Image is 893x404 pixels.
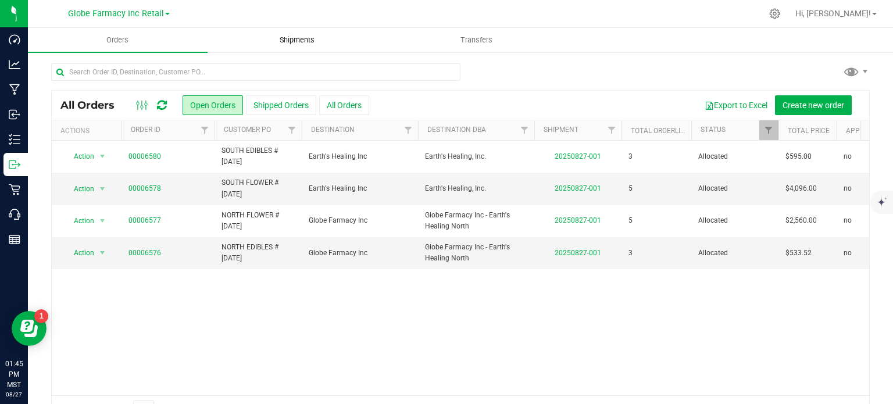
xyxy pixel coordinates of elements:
a: Shipment [544,126,578,134]
a: Transfers [387,28,566,52]
span: Transfers [445,35,508,45]
span: no [844,248,852,259]
inline-svg: Reports [9,234,20,245]
span: NORTH EDIBLES # [DATE] [222,242,295,264]
span: Action [63,148,95,165]
span: select [95,181,110,197]
inline-svg: Dashboard [9,34,20,45]
span: Create new order [783,101,844,110]
span: 3 [628,248,633,259]
inline-svg: Inventory [9,134,20,145]
a: 20250827-001 [555,249,601,257]
a: Filter [195,120,215,140]
inline-svg: Analytics [9,59,20,70]
a: 20250827-001 [555,184,601,192]
a: Filter [399,120,418,140]
span: NORTH FLOWER # [DATE] [222,210,295,232]
span: Action [63,213,95,229]
span: Hi, [PERSON_NAME]! [795,9,871,18]
inline-svg: Call Center [9,209,20,220]
a: Filter [283,120,302,140]
span: select [95,213,110,229]
span: no [844,151,852,162]
button: Open Orders [183,95,243,115]
a: 00006578 [128,183,161,194]
span: Earth's Healing Inc [309,183,411,194]
span: Globe Farmacy Inc - Earth's Healing North [425,242,527,264]
div: Actions [60,127,117,135]
a: 20250827-001 [555,216,601,224]
span: Earth's Healing, Inc. [425,151,527,162]
span: SOUTH EDIBLES # [DATE] [222,145,295,167]
a: Shipments [208,28,387,52]
span: $2,560.00 [785,215,817,226]
a: 00006576 [128,248,161,259]
a: Customer PO [224,126,271,134]
span: Allocated [698,215,771,226]
a: Orders [28,28,208,52]
span: Globe Farmacy Inc [309,248,411,259]
span: no [844,215,852,226]
button: Export to Excel [697,95,775,115]
span: Globe Farmacy Inc Retail [68,9,164,19]
a: Destination DBA [427,126,486,134]
button: Shipped Orders [246,95,316,115]
iframe: Resource center unread badge [34,309,48,323]
span: 5 [628,183,633,194]
span: Allocated [698,151,771,162]
a: Approved? [846,127,885,135]
inline-svg: Manufacturing [9,84,20,95]
a: Status [701,126,726,134]
span: Action [63,181,95,197]
span: no [844,183,852,194]
span: select [95,245,110,261]
span: $595.00 [785,151,812,162]
inline-svg: Retail [9,184,20,195]
span: Shipments [264,35,330,45]
a: Filter [515,120,534,140]
span: $4,096.00 [785,183,817,194]
a: Destination [311,126,355,134]
span: Globe Farmacy Inc - Earth's Healing North [425,210,527,232]
span: Globe Farmacy Inc [309,215,411,226]
span: 3 [628,151,633,162]
inline-svg: Outbound [9,159,20,170]
inline-svg: Inbound [9,109,20,120]
span: Orders [91,35,144,45]
a: Total Price [788,127,830,135]
span: select [95,148,110,165]
a: 00006577 [128,215,161,226]
a: 00006580 [128,151,161,162]
input: Search Order ID, Destination, Customer PO... [51,63,460,81]
span: Action [63,245,95,261]
iframe: Resource center [12,311,47,346]
a: 20250827-001 [555,152,601,160]
p: 01:45 PM MST [5,359,23,390]
span: Earth's Healing Inc [309,151,411,162]
span: Allocated [698,248,771,259]
span: Allocated [698,183,771,194]
span: All Orders [60,99,126,112]
button: Create new order [775,95,852,115]
span: Earth's Healing, Inc. [425,183,527,194]
a: Filter [759,120,778,140]
a: Order ID [131,126,160,134]
div: Manage settings [767,8,782,19]
span: SOUTH FLOWER # [DATE] [222,177,295,199]
a: Filter [602,120,621,140]
span: 5 [628,215,633,226]
p: 08/27 [5,390,23,399]
button: All Orders [319,95,369,115]
a: Total Orderlines [631,127,694,135]
span: $533.52 [785,248,812,259]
